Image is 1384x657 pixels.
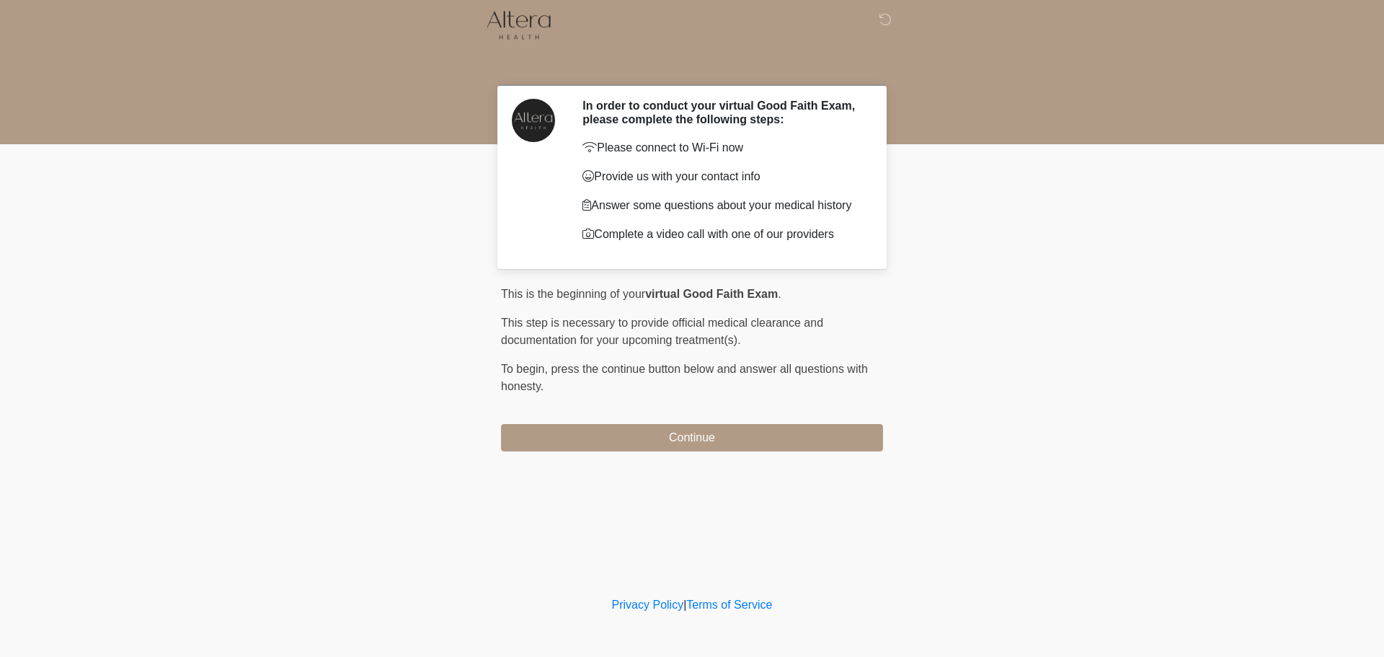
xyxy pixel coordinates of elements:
[582,197,861,214] p: Answer some questions about your medical history
[512,99,555,142] img: Agent Avatar
[645,288,778,300] strong: virtual Good Faith Exam
[683,599,686,611] a: |
[582,139,861,156] p: Please connect to Wi-Fi now
[778,288,781,300] span: .
[501,288,645,300] span: This is the beginning of your
[582,99,861,126] h2: In order to conduct your virtual Good Faith Exam, please complete the following steps:
[582,168,861,185] p: Provide us with your contact info
[501,424,883,451] button: Continue
[582,226,861,243] p: Complete a video call with one of our providers
[501,363,551,375] span: To begin,
[487,11,551,40] img: Altera Health Logo
[501,363,868,392] span: press the continue button below and answer all questions with honesty.
[612,599,684,611] a: Privacy Policy
[501,317,823,346] span: This step is necessary to provide official medical clearance and documentation for your upcoming ...
[686,599,772,611] a: Terms of Service
[490,52,894,79] h1: ‎ ‎ ‎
